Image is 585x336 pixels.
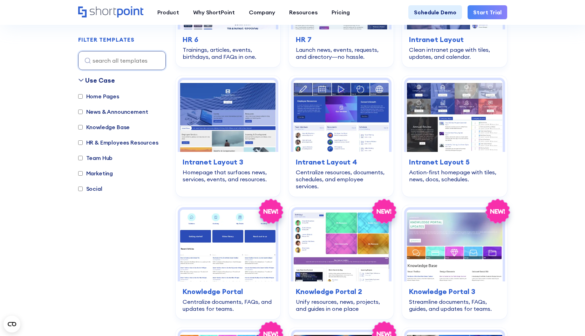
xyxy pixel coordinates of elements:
div: Pricing [332,8,350,16]
label: News & Announcement [78,107,148,116]
img: Intranet Layout 5 – SharePoint Page Template: Action-first homepage with tiles, news, docs, sched... [407,80,502,152]
input: Social [78,187,83,191]
a: Resources [282,5,325,19]
img: Intranet Layout 3 – SharePoint Homepage Template: Homepage that surfaces news, services, events, ... [180,80,276,152]
div: Resources [289,8,318,16]
h3: Intranet Layout 5 [409,157,500,167]
input: Home Pages [78,94,83,99]
input: HR & Employees Resources [78,140,83,145]
a: Intranet Layout 5 – SharePoint Page Template: Action-first homepage with tiles, news, docs, sched... [402,76,507,197]
a: Intranet Layout 4 – Intranet Page Template: Centralize resources, documents, schedules, and emplo... [289,76,394,197]
a: Why ShortPoint [186,5,242,19]
label: Social [78,184,102,193]
iframe: Chat Widget [550,302,585,336]
div: Company [249,8,275,16]
a: Product [150,5,186,19]
div: Product [157,8,179,16]
button: Open CMP widget [4,316,20,332]
h3: Intranet Layout 4 [296,157,387,167]
h3: Intranet Layout [409,34,500,45]
div: Centralize resources, documents, schedules, and employee services. [296,169,387,190]
label: HR & Employees Resources [78,138,158,147]
input: News & Announcement [78,110,83,114]
label: Knowledge Base [78,123,130,131]
img: Knowledge Portal 2 – SharePoint IT knowledge base Template: Unify resources, news, projects, and ... [293,210,389,281]
a: Knowledge Portal 3 – Best SharePoint Template For Knowledge Base: Streamline documents, FAQs, gui... [402,205,507,319]
input: search all templates [78,51,166,70]
input: Team Hub [78,156,83,160]
h3: HR 7 [296,34,387,45]
div: Use Case [85,76,115,85]
a: Schedule Demo [408,5,462,19]
a: Intranet Layout 3 – SharePoint Homepage Template: Homepage that surfaces news, services, events, ... [176,76,280,197]
img: Knowledge Portal 3 – Best SharePoint Template For Knowledge Base: Streamline documents, FAQs, gui... [407,210,502,281]
a: Company [242,5,282,19]
input: Knowledge Base [78,125,83,129]
h3: Knowledge Portal 3 [409,286,500,297]
div: Unify resources, news, projects, and guides in one place [296,298,387,312]
a: Start Trial [468,5,507,19]
a: Home [78,6,143,18]
div: Homepage that surfaces news, services, events, and resources. [183,169,273,183]
div: Streamline documents, FAQs, guides, and updates for teams. [409,298,500,312]
div: Action-first homepage with tiles, news, docs, schedules. [409,169,500,183]
a: Knowledge Portal – SharePoint Knowledge Base Template: Centralize documents, FAQs, and updates fo... [176,205,280,319]
div: Trainings, articles, events, birthdays, and FAQs in one. [183,46,273,60]
label: Team Hub [78,154,113,162]
label: Marketing [78,169,113,177]
div: Centralize documents, FAQs, and updates for teams. [183,298,273,312]
input: Marketing [78,171,83,176]
div: Why ShortPoint [193,8,235,16]
h3: Intranet Layout 3 [183,157,273,167]
h3: HR 6 [183,34,273,45]
h3: Knowledge Portal 2 [296,286,387,297]
label: Home Pages [78,92,119,100]
img: Intranet Layout 4 – Intranet Page Template: Centralize resources, documents, schedules, and emplo... [293,80,389,152]
h2: FILTER TEMPLATES [78,37,135,43]
img: Knowledge Portal – SharePoint Knowledge Base Template: Centralize documents, FAQs, and updates fo... [180,210,276,281]
a: Pricing [325,5,357,19]
div: Clean intranet page with tiles, updates, and calendar. [409,46,500,60]
h3: Knowledge Portal [183,286,273,297]
div: Launch news, events, requests, and directory—no hassle. [296,46,387,60]
a: Knowledge Portal 2 – SharePoint IT knowledge base Template: Unify resources, news, projects, and ... [289,205,394,319]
